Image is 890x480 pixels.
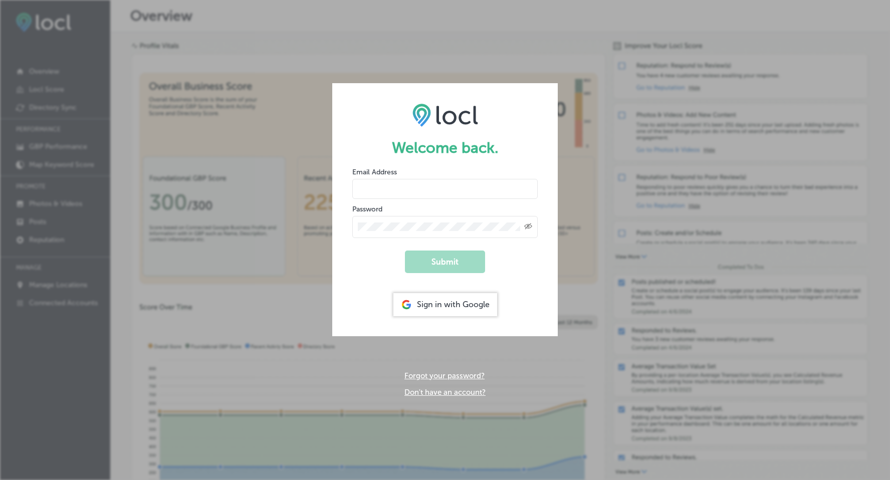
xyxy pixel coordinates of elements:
span: Toggle password visibility [524,222,532,231]
button: Submit [405,251,485,273]
img: LOCL logo [412,103,478,126]
a: Don't have an account? [404,388,486,397]
h1: Welcome back. [352,139,538,157]
div: Sign in with Google [393,293,497,316]
label: Email Address [352,168,397,176]
label: Password [352,205,382,213]
a: Forgot your password? [404,371,485,380]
